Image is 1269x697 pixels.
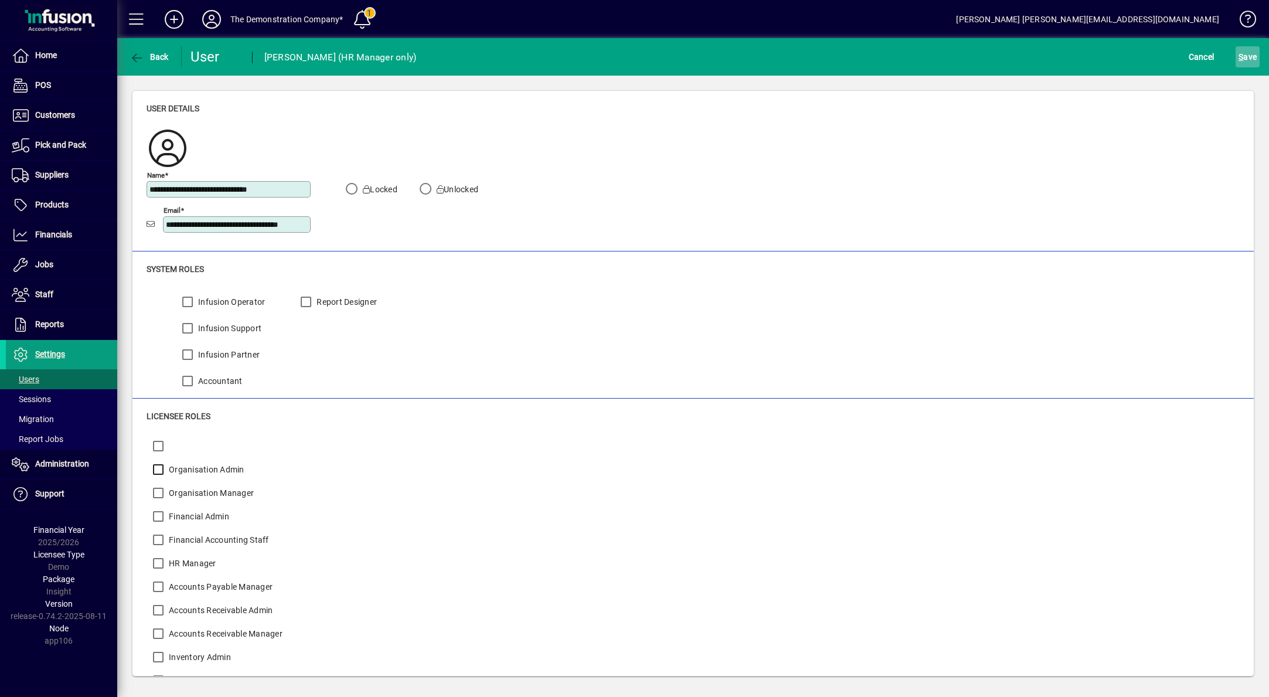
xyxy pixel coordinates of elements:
[1236,46,1260,67] button: Save
[196,349,260,361] label: Infusion Partner
[33,550,84,559] span: Licensee Type
[6,71,117,100] a: POS
[6,429,117,449] a: Report Jobs
[147,412,210,421] span: Licensee roles
[196,296,265,308] label: Infusion Operator
[6,41,117,70] a: Home
[164,206,181,214] mat-label: Email
[45,599,73,608] span: Version
[6,409,117,429] a: Migration
[12,375,39,384] span: Users
[1239,47,1257,66] span: ave
[35,200,69,209] span: Products
[127,46,172,67] button: Back
[147,264,204,274] span: System roles
[35,170,69,179] span: Suppliers
[35,349,65,359] span: Settings
[35,319,64,329] span: Reports
[33,525,84,535] span: Financial Year
[166,557,216,569] label: HR Manager
[147,104,199,113] span: User details
[43,574,74,584] span: Package
[6,250,117,280] a: Jobs
[6,161,117,190] a: Suppliers
[166,511,229,522] label: Financial Admin
[6,101,117,130] a: Customers
[1239,52,1243,62] span: S
[6,480,117,509] a: Support
[1186,46,1217,67] button: Cancel
[1189,47,1214,66] span: Cancel
[166,604,273,616] label: Accounts Receivable Admin
[434,183,478,195] label: Unlocked
[12,414,54,424] span: Migration
[12,395,51,404] span: Sessions
[314,296,377,308] label: Report Designer
[166,487,254,499] label: Organisation Manager
[6,220,117,250] a: Financials
[6,369,117,389] a: Users
[35,80,51,90] span: POS
[956,10,1219,29] div: [PERSON_NAME] [PERSON_NAME][EMAIL_ADDRESS][DOMAIN_NAME]
[1231,2,1254,40] a: Knowledge Base
[6,310,117,339] a: Reports
[35,459,89,468] span: Administration
[230,10,343,29] div: The Demonstration Company*
[264,48,417,67] div: [PERSON_NAME] (HR Manager only)
[35,230,72,239] span: Financials
[35,290,53,299] span: Staff
[35,110,75,120] span: Customers
[6,450,117,479] a: Administration
[35,489,64,498] span: Support
[130,52,169,62] span: Back
[196,375,243,387] label: Accountant
[166,581,273,593] label: Accounts Payable Manager
[360,183,397,195] label: Locked
[6,191,117,220] a: Products
[166,628,283,640] label: Accounts Receivable Manager
[147,171,165,179] mat-label: Name
[35,140,86,149] span: Pick and Pack
[6,280,117,310] a: Staff
[12,434,63,444] span: Report Jobs
[193,9,230,30] button: Profile
[6,389,117,409] a: Sessions
[49,624,69,633] span: Node
[166,651,231,663] label: Inventory Admin
[190,47,240,66] div: User
[35,50,57,60] span: Home
[166,464,244,475] label: Organisation Admin
[166,675,244,686] label: Inventory Controller
[166,534,269,546] label: Financial Accounting Staff
[117,46,182,67] app-page-header-button: Back
[196,322,261,334] label: Infusion Support
[35,260,53,269] span: Jobs
[6,131,117,160] a: Pick and Pack
[155,9,193,30] button: Add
